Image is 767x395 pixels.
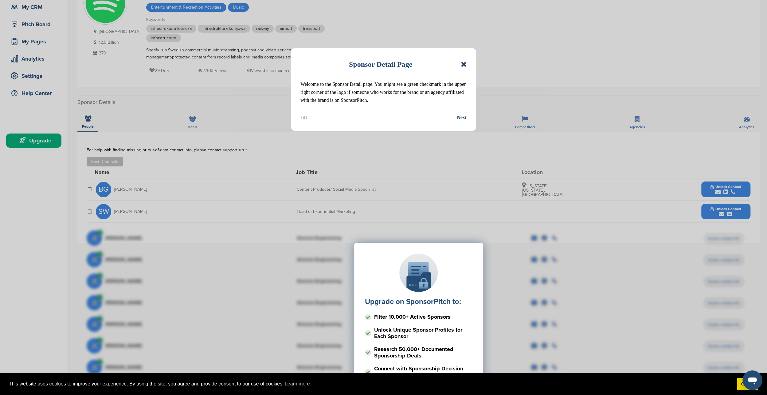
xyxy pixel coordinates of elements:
[737,378,758,390] a: dismiss cookie message
[365,325,472,342] li: Unlock Unique Sponsor Profiles for Each Sponsor
[365,363,472,381] li: Connect with Sponsorship Decision Makers
[365,344,472,361] li: Research 50,000+ Documented Sponsorship Deals
[365,312,472,322] li: Filter 10,000+ Active Sponsors
[300,114,307,122] div: 1/8
[349,58,412,71] h1: Sponsor Detail Page
[9,379,732,389] span: This website uses cookies to improve your experience. By using the site, you agree and provide co...
[300,80,467,104] p: Welcome to the Sponsor Detail page. You might see a green checkmark in the upper right corner of ...
[284,379,311,389] a: learn more about cookies
[742,370,762,390] iframe: Button to launch messaging window
[457,114,467,122] button: Next
[365,297,461,306] label: Upgrade on SponsorPitch to:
